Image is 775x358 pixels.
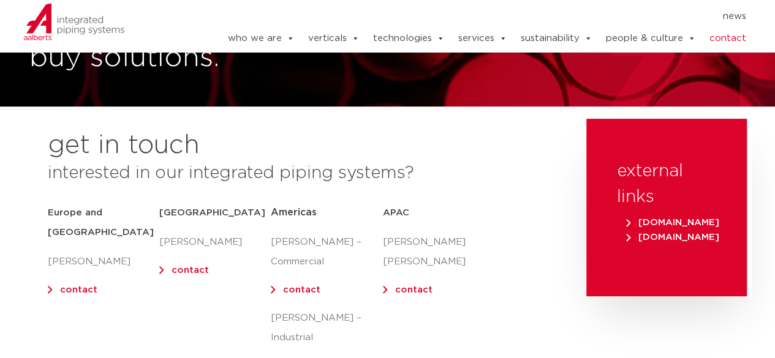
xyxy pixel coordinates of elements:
a: who we are [227,26,294,51]
a: [DOMAIN_NAME] [623,218,722,227]
a: sustainability [520,26,592,51]
a: verticals [308,26,359,51]
h3: external links [617,158,716,210]
span: [DOMAIN_NAME] [626,218,719,227]
p: [PERSON_NAME] [48,252,159,272]
span: Americas [271,207,317,217]
nav: Menu [190,7,746,26]
a: contact [60,285,97,294]
a: [DOMAIN_NAME] [623,233,722,242]
a: contact [283,285,320,294]
a: contact [709,26,746,51]
a: news [722,7,746,26]
h5: APAC [383,203,494,223]
p: [PERSON_NAME] [PERSON_NAME] [383,233,494,272]
a: people & culture [605,26,695,51]
a: technologies [372,26,444,51]
a: contact [395,285,433,294]
a: services [458,26,507,51]
a: contact [172,266,209,275]
p: [PERSON_NAME] [159,233,271,252]
strong: Europe and [GEOGRAPHIC_DATA] [48,208,154,237]
h5: [GEOGRAPHIC_DATA] [159,203,271,223]
h2: get in touch [48,131,200,160]
p: [PERSON_NAME] – Commercial [271,233,382,272]
p: [PERSON_NAME] – Industrial [271,308,382,348]
span: [DOMAIN_NAME] [626,233,719,242]
h3: interested in our integrated piping systems? [48,160,556,186]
